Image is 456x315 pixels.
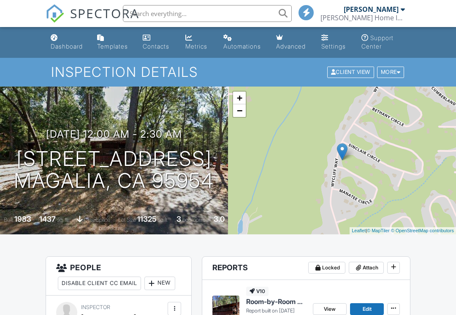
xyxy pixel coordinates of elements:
a: Zoom in [233,92,246,104]
div: Disable Client CC Email [58,277,141,290]
div: 1437 [39,215,56,223]
div: Mitchell Home Inspections [320,14,405,22]
div: Advanced [276,43,306,50]
a: Advanced [273,30,311,54]
div: Dashboard [51,43,83,50]
div: New [144,277,175,290]
div: | [350,227,456,234]
span: sq.ft. [158,217,168,223]
a: Contacts [139,30,175,54]
span: Lot Size [118,217,136,223]
a: Leaflet [352,228,366,233]
div: Settings [321,43,346,50]
div: 3 [176,215,181,223]
span: sq. ft. [57,217,69,223]
span: Inspector [81,304,110,310]
div: Templates [97,43,128,50]
span: bedrooms [182,217,206,223]
a: © MapTiler [367,228,390,233]
div: 1983 [14,215,31,223]
div: Client View [327,67,374,78]
h3: People [46,257,191,296]
a: Automations (Basic) [220,30,266,54]
h1: [STREET_ADDRESS] Magalia, CA 95954 [14,148,214,193]
input: Search everything... [123,5,292,22]
span: bathrooms [99,225,123,231]
div: 3.0 [214,215,225,223]
div: Support Center [361,34,394,50]
a: Support Center [358,30,409,54]
h1: Inspection Details [51,65,405,79]
div: 11325 [137,215,157,223]
a: Zoom out [233,104,246,117]
div: Automations [223,43,261,50]
span: crawlspace [84,217,110,223]
a: SPECTORA [46,11,139,29]
h3: [DATE] 12:00 am - 2:30 am [46,128,182,140]
a: © OpenStreetMap contributors [391,228,454,233]
div: [PERSON_NAME] [344,5,399,14]
a: Settings [318,30,351,54]
span: Built [4,217,13,223]
a: Metrics [182,30,213,54]
div: Metrics [185,43,207,50]
div: More [377,67,404,78]
a: Dashboard [47,30,87,54]
img: The Best Home Inspection Software - Spectora [46,4,64,23]
div: Contacts [143,43,169,50]
span: SPECTORA [70,4,139,22]
a: Templates [94,30,133,54]
a: Client View [326,68,376,75]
